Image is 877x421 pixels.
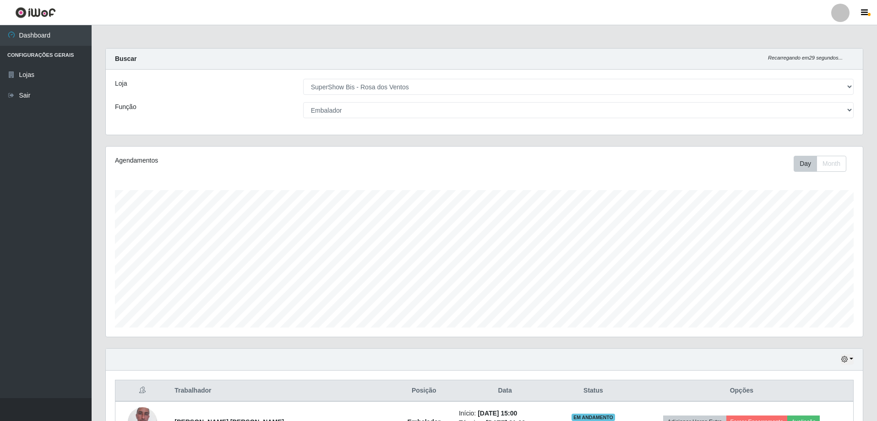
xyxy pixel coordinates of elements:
[478,410,517,417] time: [DATE] 15:00
[115,55,136,62] strong: Buscar
[169,380,394,402] th: Trabalhador
[115,102,136,112] label: Função
[817,156,846,172] button: Month
[794,156,817,172] button: Day
[115,79,127,88] label: Loja
[768,55,843,60] i: Recarregando em 29 segundos...
[794,156,854,172] div: Toolbar with button groups
[556,380,630,402] th: Status
[115,156,415,165] div: Agendamentos
[630,380,854,402] th: Opções
[572,414,615,421] span: EM ANDAMENTO
[395,380,453,402] th: Posição
[15,7,56,18] img: CoreUI Logo
[459,409,551,418] li: Início:
[453,380,556,402] th: Data
[794,156,846,172] div: First group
